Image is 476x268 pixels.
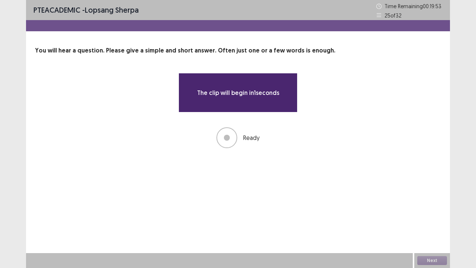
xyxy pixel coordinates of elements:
p: You will hear a question. Please give a simple and short answer. Often just one or a few words is... [35,46,441,55]
p: - lopsang sherpa [33,4,139,16]
span: PTE academic [33,5,80,15]
p: The clip will begin in 1 seconds [197,88,279,97]
p: Ready [243,133,260,142]
p: Time Remaining 00 : 19 : 53 [385,2,443,10]
p: 25 of 32 [385,12,402,19]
